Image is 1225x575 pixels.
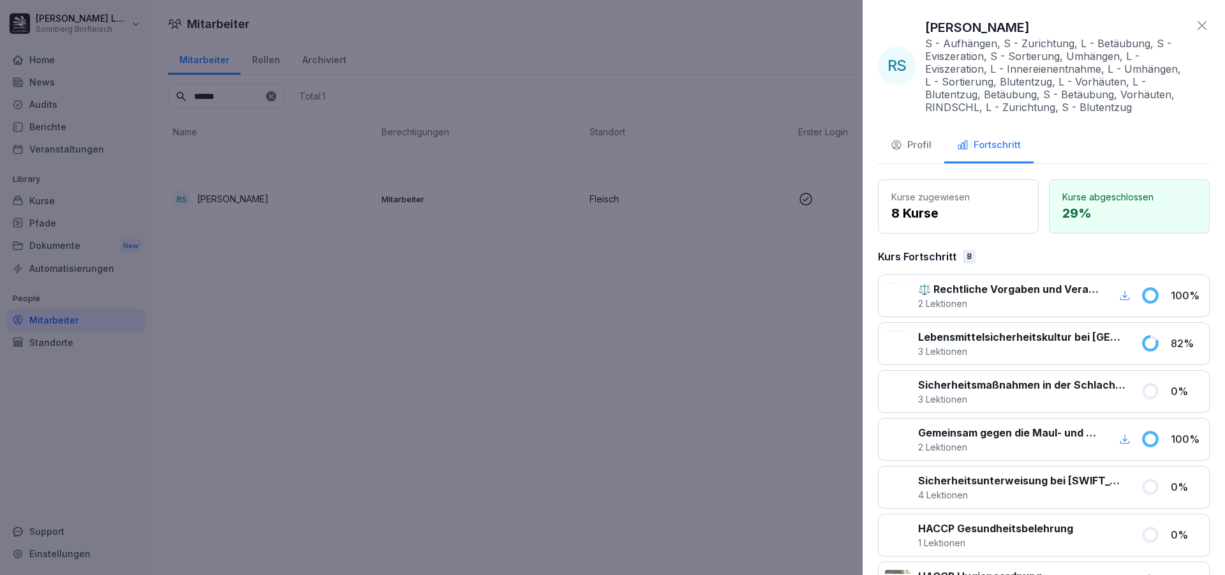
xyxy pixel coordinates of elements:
[1171,288,1203,303] p: 100 %
[918,521,1073,536] p: HACCP Gesundheitsbelehrung
[918,281,1101,297] p: ⚖️ Rechtliche Vorgaben und Verantwortung bei der Schlachtung
[1171,336,1203,351] p: 82 %
[891,190,1025,204] p: Kurse zugewiesen
[918,536,1073,549] p: 1 Lektionen
[918,297,1101,310] p: 2 Lektionen
[918,377,1125,392] p: Sicherheitsmaßnahmen in der Schlachtung und Zerlegung
[963,250,976,264] div: 8
[925,18,1030,37] p: [PERSON_NAME]
[891,138,932,153] div: Profil
[957,138,1021,153] div: Fortschritt
[918,345,1125,358] p: 3 Lektionen
[878,129,944,163] button: Profil
[891,204,1025,223] p: 8 Kurse
[925,37,1188,114] p: S - Aufhängen, S - Zurichtung, L - Betäubung, S - Eviszeration, S - Sortierung, Umhängen, L - Evi...
[1171,384,1203,399] p: 0 %
[1171,479,1203,495] p: 0 %
[1062,190,1196,204] p: Kurse abgeschlossen
[918,425,1101,440] p: Gemeinsam gegen die Maul- und Klauenseuche (MKS)
[918,440,1101,454] p: 2 Lektionen
[1171,431,1203,447] p: 100 %
[918,473,1125,488] p: Sicherheitsunterweisung bei [SWIFT_CODE]
[918,392,1125,406] p: 3 Lektionen
[918,329,1125,345] p: Lebensmittelsicherheitskultur bei [GEOGRAPHIC_DATA]
[878,47,916,85] div: RS
[944,129,1034,163] button: Fortschritt
[1171,527,1203,542] p: 0 %
[878,249,956,264] p: Kurs Fortschritt
[1062,204,1196,223] p: 29 %
[918,488,1125,502] p: 4 Lektionen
